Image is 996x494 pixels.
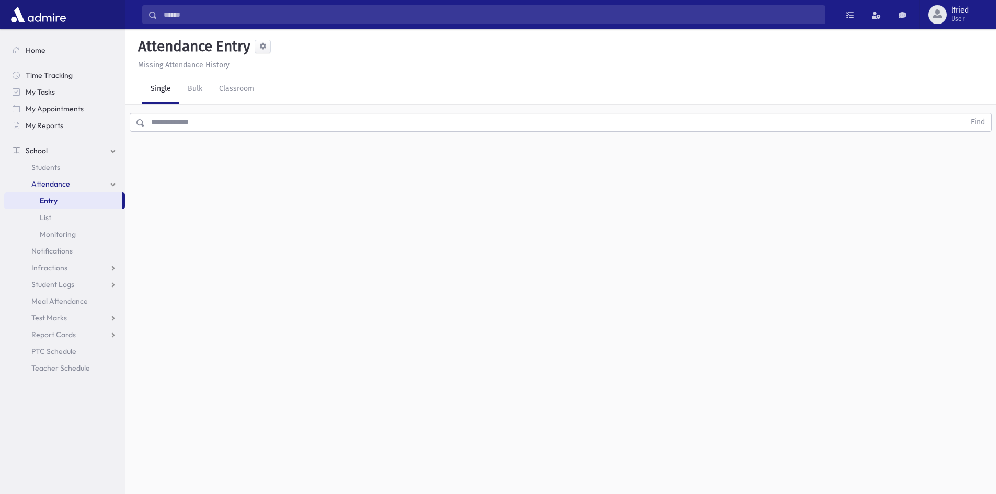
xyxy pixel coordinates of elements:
a: My Appointments [4,100,125,117]
span: Test Marks [31,313,67,323]
a: Meal Attendance [4,293,125,309]
a: My Tasks [4,84,125,100]
span: PTC Schedule [31,347,76,356]
u: Missing Attendance History [138,61,230,70]
a: School [4,142,125,159]
a: Bulk [179,75,211,104]
a: PTC Schedule [4,343,125,360]
span: Student Logs [31,280,74,289]
span: Entry [40,196,58,205]
span: List [40,213,51,222]
span: Time Tracking [26,71,73,80]
a: Single [142,75,179,104]
span: Monitoring [40,229,76,239]
a: Report Cards [4,326,125,343]
span: Students [31,163,60,172]
a: Student Logs [4,276,125,293]
a: Home [4,42,125,59]
a: List [4,209,125,226]
span: Report Cards [31,330,76,339]
a: Entry [4,192,122,209]
span: lfried [951,6,969,15]
span: My Appointments [26,104,84,113]
a: Test Marks [4,309,125,326]
input: Search [157,5,825,24]
span: Meal Attendance [31,296,88,306]
a: Monitoring [4,226,125,243]
span: Teacher Schedule [31,363,90,373]
img: AdmirePro [8,4,68,25]
span: My Tasks [26,87,55,97]
a: My Reports [4,117,125,134]
a: Notifications [4,243,125,259]
a: Attendance [4,176,125,192]
a: Infractions [4,259,125,276]
h5: Attendance Entry [134,38,250,55]
span: Notifications [31,246,73,256]
a: Students [4,159,125,176]
span: Infractions [31,263,67,272]
button: Find [965,113,991,131]
span: Attendance [31,179,70,189]
a: Teacher Schedule [4,360,125,376]
span: My Reports [26,121,63,130]
a: Time Tracking [4,67,125,84]
span: User [951,15,969,23]
span: School [26,146,48,155]
span: Home [26,45,45,55]
a: Missing Attendance History [134,61,230,70]
a: Classroom [211,75,262,104]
